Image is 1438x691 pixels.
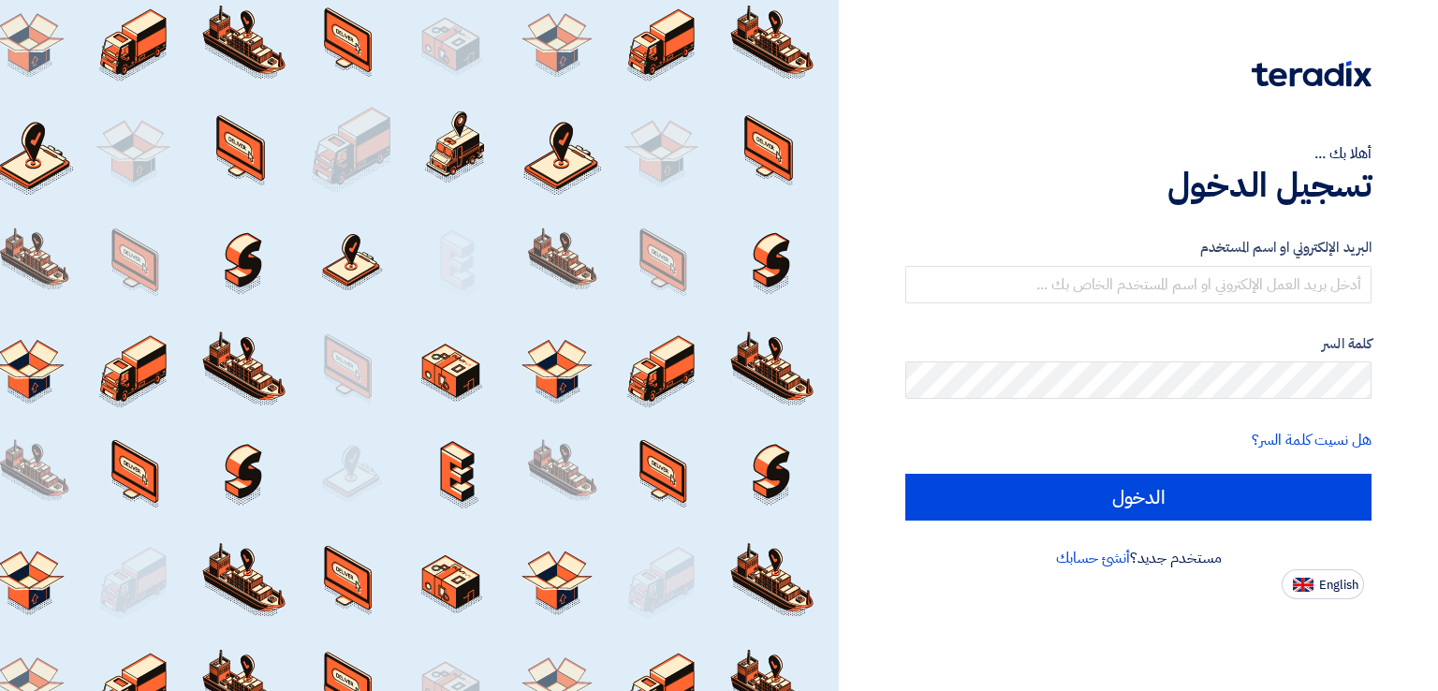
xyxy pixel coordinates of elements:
[1252,61,1372,87] img: Teradix logo
[905,266,1372,303] input: أدخل بريد العمل الإلكتروني او اسم المستخدم الخاص بك ...
[1282,569,1364,599] button: English
[905,333,1372,355] label: كلمة السر
[905,237,1372,258] label: البريد الإلكتروني او اسم المستخدم
[1252,429,1372,451] a: هل نسيت كلمة السر؟
[1293,578,1313,592] img: en-US.png
[905,547,1372,569] div: مستخدم جديد؟
[905,165,1372,206] h1: تسجيل الدخول
[1056,547,1130,569] a: أنشئ حسابك
[905,474,1372,521] input: الدخول
[1319,579,1358,592] span: English
[905,142,1372,165] div: أهلا بك ...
